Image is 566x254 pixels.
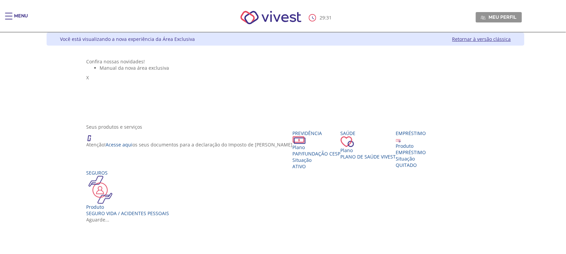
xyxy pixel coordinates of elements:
div: Seguro Vida / Acidentes Pessoais [87,210,169,216]
img: Vivest [233,3,309,32]
a: Previdência PlanoPAP/Fundação CESP SituaçãoAtivo [293,130,341,170]
div: Empréstimo [396,130,426,136]
div: Você está visualizando a nova experiência da Área Exclusiva [60,36,195,42]
div: Situação [293,157,341,163]
section: <span lang="pt-BR" dir="ltr">Visualizador do Conteúdo da Web</span> 1 [87,58,485,117]
a: Retornar à versão clássica [452,36,511,42]
span: 31 [326,14,332,21]
div: EMPRÉSTIMO [396,149,426,155]
img: ico_dinheiro.png [293,136,306,144]
img: ico_seguros.png [87,176,114,204]
div: Seus produtos e serviços [87,124,485,130]
section: <span lang="en" dir="ltr">ProdutosCard</span> [87,124,485,223]
span: PAP/Fundação CESP [293,150,341,157]
a: Saúde PlanoPlano de Saúde VIVEST [341,130,396,160]
a: Acesse aqui [106,141,133,148]
div: Produto [87,204,169,210]
div: Confira nossas novidades! [87,58,485,65]
div: Aguarde... [87,216,485,223]
img: ico_emprestimo.svg [396,138,401,143]
div: Plano [293,144,341,150]
span: QUITADO [396,162,417,168]
span: Meu perfil [489,14,517,20]
img: ico_coracao.png [341,136,354,147]
a: Seguros Produto Seguro Vida / Acidentes Pessoais [87,170,169,216]
img: Meu perfil [481,15,486,20]
div: : [309,14,333,21]
span: Ativo [293,163,306,170]
a: Empréstimo Produto EMPRÉSTIMO Situação QUITADO [396,130,426,168]
div: Previdência [293,130,341,136]
p: Atenção! os seus documentos para a declaração do Imposto de [PERSON_NAME] [87,141,293,148]
div: Situação [396,155,426,162]
div: Plano [341,147,396,153]
div: Produto [396,143,426,149]
span: 29 [320,14,325,21]
div: Seguros [87,170,169,176]
span: Plano de Saúde VIVEST [341,153,396,160]
div: Menu [14,13,28,26]
div: Saúde [341,130,396,136]
a: Meu perfil [476,12,522,22]
span: Manual da nova área exclusiva [100,65,169,71]
img: ico_atencao.png [87,130,98,141]
span: X [87,74,89,81]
